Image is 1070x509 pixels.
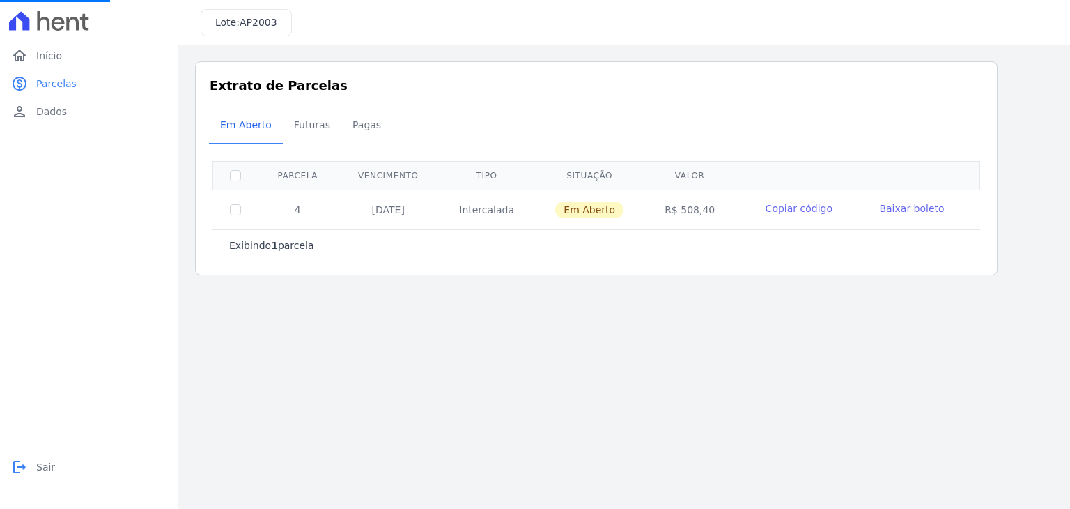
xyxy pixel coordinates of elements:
a: paidParcelas [6,70,173,98]
span: Em Aberto [555,202,623,218]
th: Tipo [439,161,534,190]
td: R$ 508,40 [644,190,735,229]
span: Baixar boleto [879,203,944,214]
span: Sair [36,460,55,474]
a: Futuras [283,108,341,144]
span: Início [36,49,62,63]
button: Copiar código [752,202,846,215]
p: Exibindo parcela [229,238,314,252]
span: AP2003 [240,17,277,28]
i: paid [11,75,28,92]
span: Copiar código [766,203,832,214]
span: Futuras [286,111,339,139]
a: personDados [6,98,173,126]
i: logout [11,459,28,476]
span: Em Aberto [212,111,280,139]
a: Em Aberto [209,108,283,144]
h3: Lote: [215,15,277,30]
a: logoutSair [6,453,173,481]
td: 4 [258,190,338,229]
b: 1 [271,240,278,251]
i: person [11,103,28,120]
span: Pagas [344,111,389,139]
a: Pagas [341,108,392,144]
h3: Extrato de Parcelas [210,76,983,95]
a: homeInício [6,42,173,70]
th: Situação [534,161,644,190]
th: Parcela [258,161,338,190]
a: Baixar boleto [879,202,944,215]
th: Valor [644,161,735,190]
span: Dados [36,105,67,119]
td: [DATE] [338,190,440,229]
td: Intercalada [439,190,534,229]
i: home [11,47,28,64]
th: Vencimento [338,161,440,190]
span: Parcelas [36,77,77,91]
